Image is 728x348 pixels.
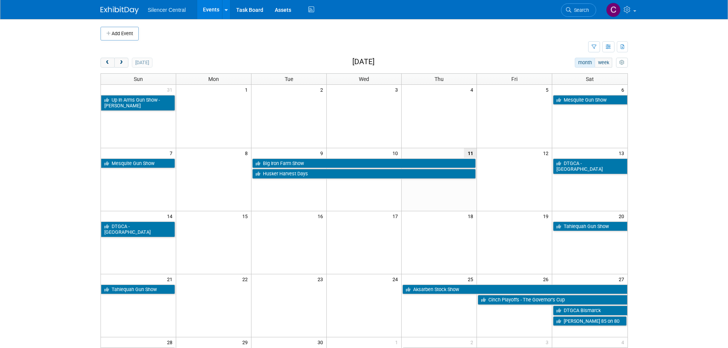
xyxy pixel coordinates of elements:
button: myCustomButton [616,58,627,68]
span: 2 [319,85,326,94]
a: [PERSON_NAME] 85 on 80 [553,316,626,326]
span: Search [571,7,589,13]
span: 16 [317,211,326,221]
a: Husker Harvest Days [252,169,476,179]
img: ExhibitDay [101,6,139,14]
a: Tahlequah Gun Show [553,222,627,231]
button: [DATE] [132,58,152,68]
a: DTGCA - [GEOGRAPHIC_DATA] [101,222,175,237]
button: prev [101,58,115,68]
span: 1 [394,337,401,347]
a: Tahlequah Gun Show [101,285,175,295]
span: 13 [618,148,627,158]
span: 9 [319,148,326,158]
span: 3 [545,337,552,347]
span: 28 [166,337,176,347]
span: 15 [242,211,251,221]
span: 23 [317,274,326,284]
span: Wed [359,76,369,82]
span: 3 [394,85,401,94]
span: 19 [542,211,552,221]
span: 4 [470,85,477,94]
a: DTGCA Bismarck [553,306,627,316]
span: 1 [244,85,251,94]
h2: [DATE] [352,58,375,66]
span: 10 [392,148,401,158]
span: 31 [166,85,176,94]
span: Silencer Central [148,7,186,13]
span: Tue [285,76,293,82]
span: 2 [470,337,477,347]
span: 21 [166,274,176,284]
span: 11 [464,148,477,158]
span: 12 [542,148,552,158]
i: Personalize Calendar [619,60,624,65]
a: Mesquite Gun Show [553,95,627,105]
span: Sat [586,76,594,82]
span: Mon [208,76,219,82]
a: DTGCA - [GEOGRAPHIC_DATA] [553,159,627,174]
a: Up In Arms Gun Show - [PERSON_NAME] [101,95,175,111]
span: 4 [621,337,627,347]
span: 26 [542,274,552,284]
span: 24 [392,274,401,284]
a: Cinch Playoffs - The Governor’s Cup [478,295,627,305]
span: 30 [317,337,326,347]
span: 22 [242,274,251,284]
a: Aksarben Stock Show [402,285,627,295]
span: Sun [134,76,143,82]
span: 18 [467,211,477,221]
span: 8 [244,148,251,158]
a: Mesquite Gun Show [101,159,175,168]
a: Big Iron Farm Show [252,159,476,168]
button: week [595,58,612,68]
span: 29 [242,337,251,347]
img: Cade Cox [606,3,621,17]
button: month [575,58,595,68]
button: next [114,58,128,68]
span: 6 [621,85,627,94]
span: 25 [467,274,477,284]
a: Search [561,3,596,17]
span: 5 [545,85,552,94]
span: Thu [435,76,444,82]
button: Add Event [101,27,139,40]
span: 27 [618,274,627,284]
span: 7 [169,148,176,158]
span: Fri [511,76,517,82]
span: 17 [392,211,401,221]
span: 20 [618,211,627,221]
span: 14 [166,211,176,221]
